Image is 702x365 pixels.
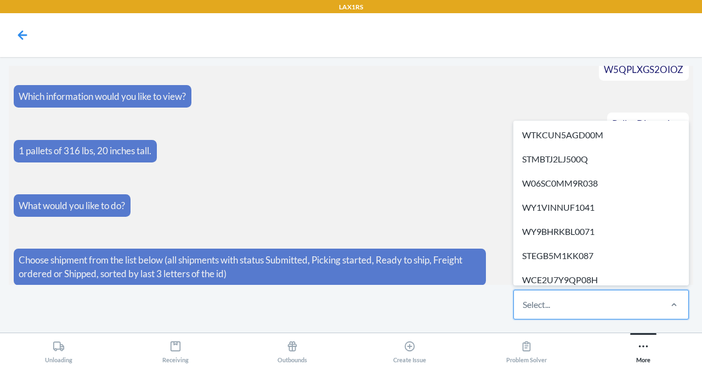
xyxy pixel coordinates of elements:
div: Receiving [162,336,189,363]
button: Problem Solver [468,333,585,363]
div: More [636,336,650,363]
div: Problem Solver [506,336,547,363]
p: LAX1RS [339,2,363,12]
p: 1 pallets of 316 lbs, 20 inches tall. [19,144,151,158]
div: Unloading [45,336,72,363]
button: Create Issue [351,333,468,363]
span: W5QPLXGS2OIOZ [604,64,683,75]
div: STEGB5M1KK087 [516,244,687,268]
div: Create Issue [393,336,426,363]
div: Outbounds [278,336,307,363]
button: Receiving [117,333,234,363]
div: Select... [523,298,550,311]
div: STMBTJ2LJ500Q [516,147,687,171]
div: WCE2U7Y9QP08H [516,268,687,292]
span: Pallet Dimensions [612,118,683,130]
div: W06SC0MM9R038 [516,171,687,195]
p: Choose shipment from the list below (all shipments with status Submitted, Picking started, Ready ... [19,253,481,281]
p: Which information would you like to view? [19,89,186,104]
div: WTKCUN5AGD00M [516,123,687,147]
div: WY1VINNUF1041 [516,195,687,220]
button: Outbounds [234,333,351,363]
button: More [585,333,702,363]
div: WY9BHRKBL0071 [516,220,687,244]
p: What would you like to do? [19,199,125,213]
